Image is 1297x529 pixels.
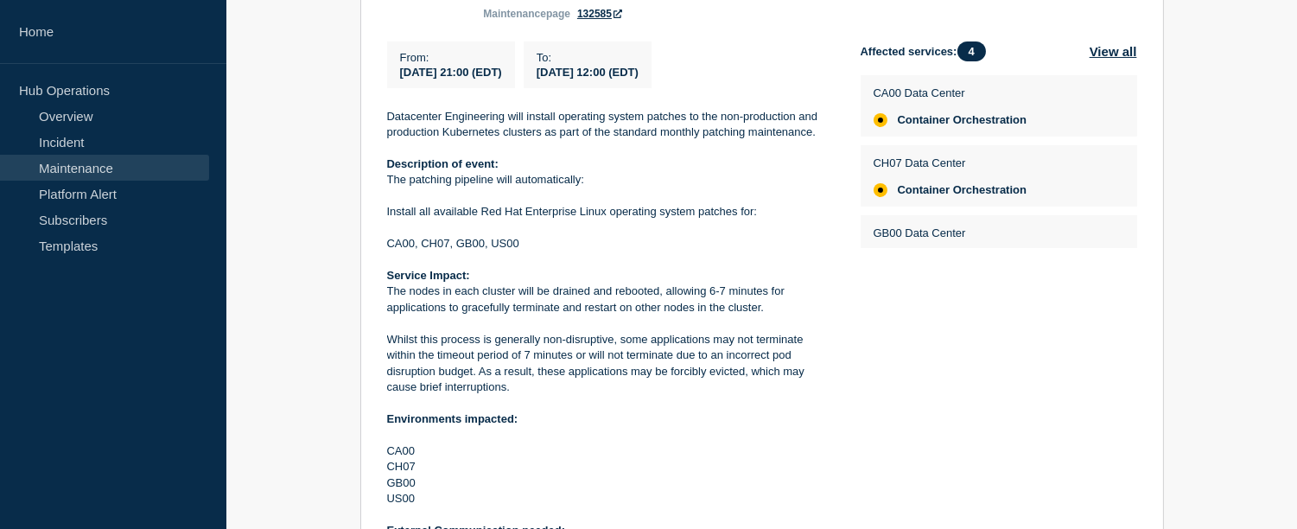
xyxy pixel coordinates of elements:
[874,226,1027,239] p: GB00 Data Center
[387,236,833,252] p: CA00, CH07, GB00, US00
[483,8,570,20] p: page
[898,113,1027,127] span: Container Orchestration
[387,284,833,315] p: The nodes in each cluster will be drained and rebooted, allowing 6-7 minutes for applications to ...
[387,412,518,425] strong: Environments impacted:
[387,109,833,141] p: Datacenter Engineering will install operating system patches to the non-production and production...
[957,41,986,61] span: 4
[483,8,546,20] span: maintenance
[387,332,833,396] p: Whilst this process is generally non-disruptive, some applications may not terminate within the t...
[874,156,1027,169] p: CH07 Data Center
[387,157,499,170] strong: Description of event:
[387,475,833,491] p: GB00
[387,459,833,475] p: CH07
[537,51,639,64] p: To :
[898,183,1027,197] span: Container Orchestration
[387,491,833,507] p: US00
[861,41,995,61] span: Affected services:
[387,172,833,188] p: The patching pipeline will automatically:
[1090,41,1137,61] button: View all
[400,66,502,79] span: [DATE] 21:00 (EDT)
[537,66,639,79] span: [DATE] 12:00 (EDT)
[874,86,1027,99] p: CA00 Data Center
[577,8,622,20] a: 132585
[874,183,887,197] div: affected
[387,443,833,459] p: CA00
[387,269,470,282] strong: Service Impact:
[400,51,502,64] p: From :
[387,204,833,220] p: Install all available Red Hat Enterprise Linux operating system patches for:
[874,113,887,127] div: affected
